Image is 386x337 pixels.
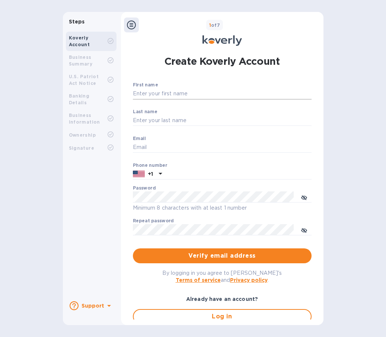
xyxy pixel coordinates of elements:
[140,312,305,321] span: Log in
[69,93,90,105] b: Banking Details
[133,248,312,263] button: Verify email address
[176,277,221,283] a: Terms of service
[133,309,312,324] button: Log in
[69,132,96,138] b: Ownership
[82,303,105,309] b: Support
[133,219,174,223] label: Repeat password
[69,19,85,25] b: Steps
[133,204,312,212] p: Minimum 8 characters with at least 1 number
[133,170,145,178] img: US
[186,296,258,302] b: Already have an account?
[69,54,93,67] b: Business Summary
[133,163,167,168] label: Phone number
[133,136,146,141] label: Email
[162,270,282,283] span: By logging in you agree to [PERSON_NAME]'s and .
[148,170,153,178] p: +1
[133,88,312,99] input: Enter your first name
[297,222,312,237] button: toggle password visibility
[297,190,312,204] button: toggle password visibility
[165,52,280,70] h1: Create Koverly Account
[69,112,100,125] b: Business Information
[230,277,268,283] a: Privacy policy
[133,186,156,191] label: Password
[139,251,306,260] span: Verify email address
[133,142,312,153] input: Email
[133,115,312,126] input: Enter your last name
[133,83,158,88] label: First name
[209,22,220,28] b: of 7
[133,109,157,114] label: Last name
[209,22,211,28] span: 1
[69,74,99,86] b: U.S. Patriot Act Notice
[69,145,95,151] b: Signature
[69,35,90,47] b: Koverly Account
